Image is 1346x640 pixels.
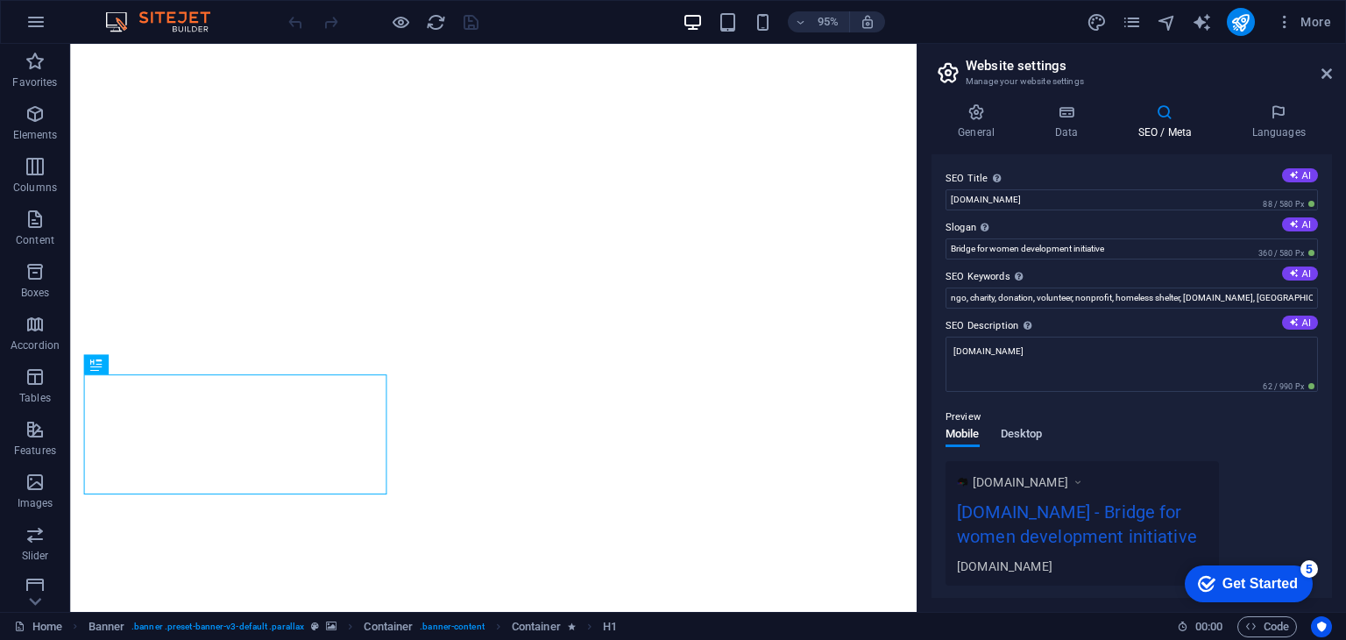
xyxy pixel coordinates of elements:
[13,128,58,142] p: Elements
[1269,8,1338,36] button: More
[1192,12,1212,32] i: AI Writer
[1255,247,1318,260] span: 360 / 580 Px
[1157,11,1178,32] button: navigator
[101,11,232,32] img: Editor Logo
[1282,217,1318,231] button: Slogan
[946,267,1318,288] label: SEO Keywords
[1276,13,1331,31] span: More
[13,181,57,195] p: Columns
[1208,620,1210,633] span: :
[1111,103,1225,140] h4: SEO / Meta
[512,616,561,637] span: Click to select. Double-click to edit
[568,622,576,631] i: Element contains an animation
[946,217,1318,238] label: Slogan
[11,338,60,352] p: Accordion
[946,238,1318,260] input: Slogan...
[14,616,62,637] a: Click to cancel selection. Double-click to open Pages
[946,423,980,448] span: Mobile
[1230,12,1250,32] i: Publish
[1237,616,1297,637] button: Code
[89,616,618,637] nav: breadcrumb
[1192,11,1213,32] button: text_generator
[1245,616,1289,637] span: Code
[946,168,1318,189] label: SEO Title
[326,622,336,631] i: This element contains a background
[130,4,147,21] div: 5
[131,616,304,637] span: . banner .preset-banner-v3-default .parallax
[966,58,1332,74] h2: Website settings
[19,391,51,405] p: Tables
[1195,616,1222,637] span: 00 00
[1122,12,1142,32] i: Pages (Ctrl+Alt+S)
[390,11,411,32] button: Click here to leave preview mode and continue editing
[932,103,1028,140] h4: General
[1282,168,1318,182] button: SEO Title
[966,74,1297,89] h3: Manage your website settings
[1259,380,1318,393] span: 62 / 990 Px
[860,14,875,30] i: On resize automatically adjust zoom level to fit chosen device.
[1282,316,1318,330] button: SEO Description
[1225,103,1332,140] h4: Languages
[14,9,142,46] div: Get Started 5 items remaining, 0% complete
[1028,103,1111,140] h4: Data
[1157,12,1177,32] i: Navigator
[814,11,842,32] h6: 95%
[18,496,53,510] p: Images
[946,316,1318,337] label: SEO Description
[946,428,1042,461] div: Preview
[12,75,57,89] p: Favorites
[1227,8,1255,36] button: publish
[1311,616,1332,637] button: Usercentrics
[425,11,446,32] button: reload
[973,473,1068,491] span: [DOMAIN_NAME]
[1087,12,1107,32] i: Design (Ctrl+Alt+Y)
[22,549,49,563] p: Slider
[1122,11,1143,32] button: pages
[426,12,446,32] i: Reload page
[1177,616,1223,637] h6: Session time
[420,616,484,637] span: . banner-content
[946,407,981,428] p: Preview
[1001,423,1043,448] span: Desktop
[957,499,1208,558] div: [DOMAIN_NAME] - Bridge for women development initiative
[89,616,125,637] span: Click to select. Double-click to edit
[16,233,54,247] p: Content
[364,616,413,637] span: Click to select. Double-click to edit
[788,11,850,32] button: 95%
[1087,11,1108,32] button: design
[14,444,56,458] p: Features
[957,476,968,487] img: BOWDI-PNG-CLR.png
[603,616,617,637] span: Click to select. Double-click to edit
[1282,267,1318,281] button: SEO Keywords
[311,622,319,631] i: This element is a customizable preset
[1259,198,1318,210] span: 88 / 580 Px
[957,557,1208,575] div: [DOMAIN_NAME]
[52,19,127,35] div: Get Started
[21,286,50,300] p: Boxes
